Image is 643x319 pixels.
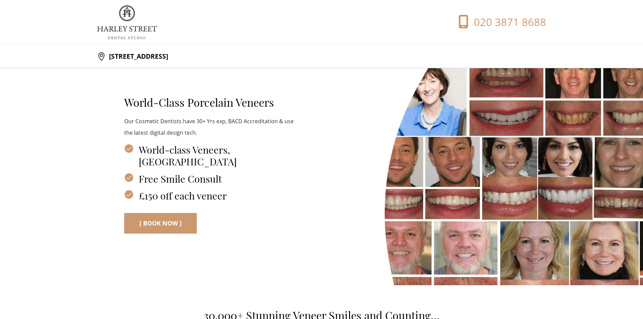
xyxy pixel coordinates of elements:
[124,173,295,185] h3: Free Smile Consult
[124,190,295,202] h3: £150 off each veneer
[97,5,157,39] img: logo.png
[124,144,295,167] h3: World-class Veneers, [GEOGRAPHIC_DATA]
[106,50,168,63] p: [STREET_ADDRESS]
[438,15,546,30] a: 020 3871 8688
[124,213,197,234] a: [ BOOK NOW ]
[124,116,295,138] p: Our Cosmetic Dentists have 30+ Yrs exp, BACD Accreditation & use the latest digital design tech.
[124,96,295,109] h2: World-Class Porcelain Veneers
